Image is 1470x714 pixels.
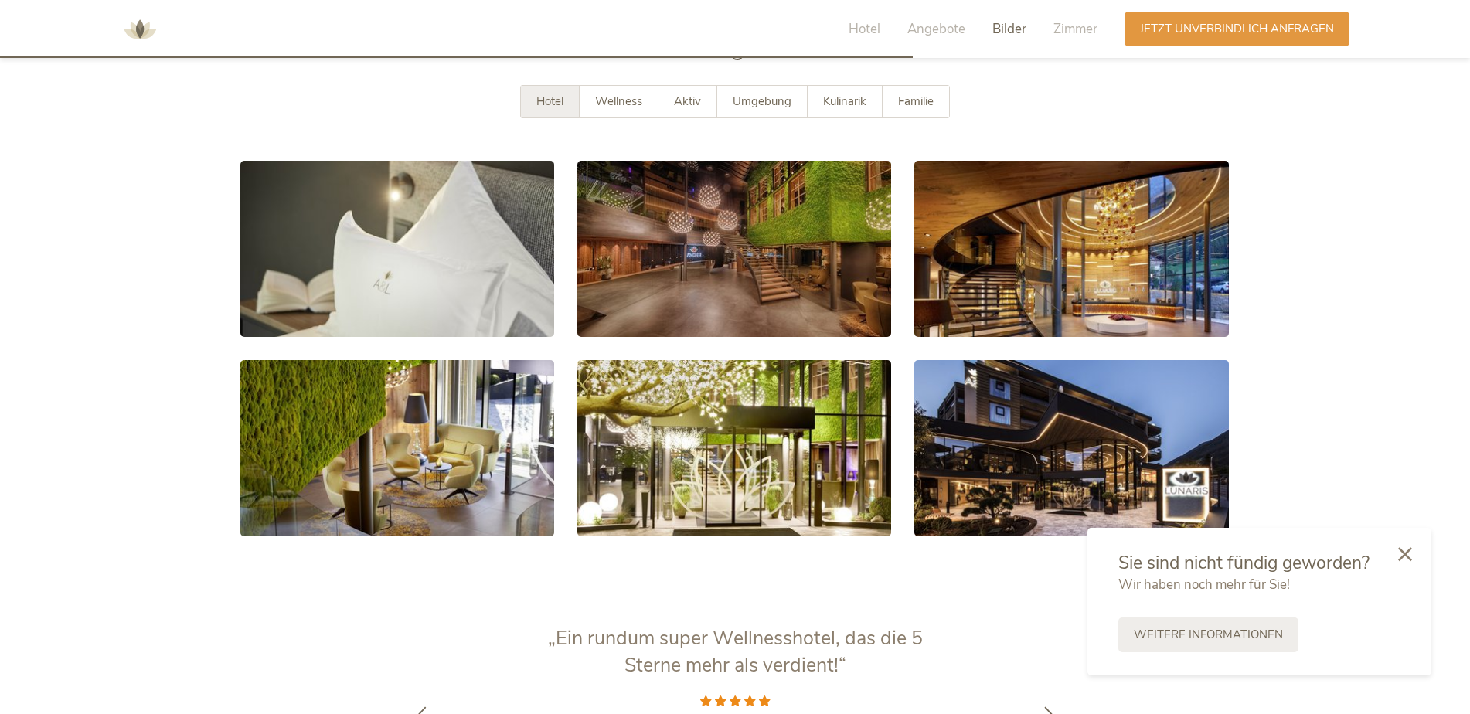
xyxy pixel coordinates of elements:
[1118,576,1290,593] span: Wir haben noch mehr für Sie!
[1140,21,1334,37] span: Jetzt unverbindlich anfragen
[595,93,642,109] span: Wellness
[1134,627,1283,643] span: Weitere Informationen
[907,20,965,38] span: Angebote
[1053,20,1097,38] span: Zimmer
[992,20,1026,38] span: Bilder
[849,20,880,38] span: Hotel
[117,6,163,53] img: AMONTI & LUNARIS Wellnessresort
[1118,551,1370,575] span: Sie sind nicht fündig geworden?
[548,625,923,678] span: „Ein rundum super Wellnesshotel, das die 5 Sterne mehr als verdient!“
[823,93,866,109] span: Kulinarik
[1118,617,1298,652] a: Weitere Informationen
[536,93,563,109] span: Hotel
[733,93,791,109] span: Umgebung
[898,93,934,109] span: Familie
[117,23,163,34] a: AMONTI & LUNARIS Wellnessresort
[674,93,701,109] span: Aktiv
